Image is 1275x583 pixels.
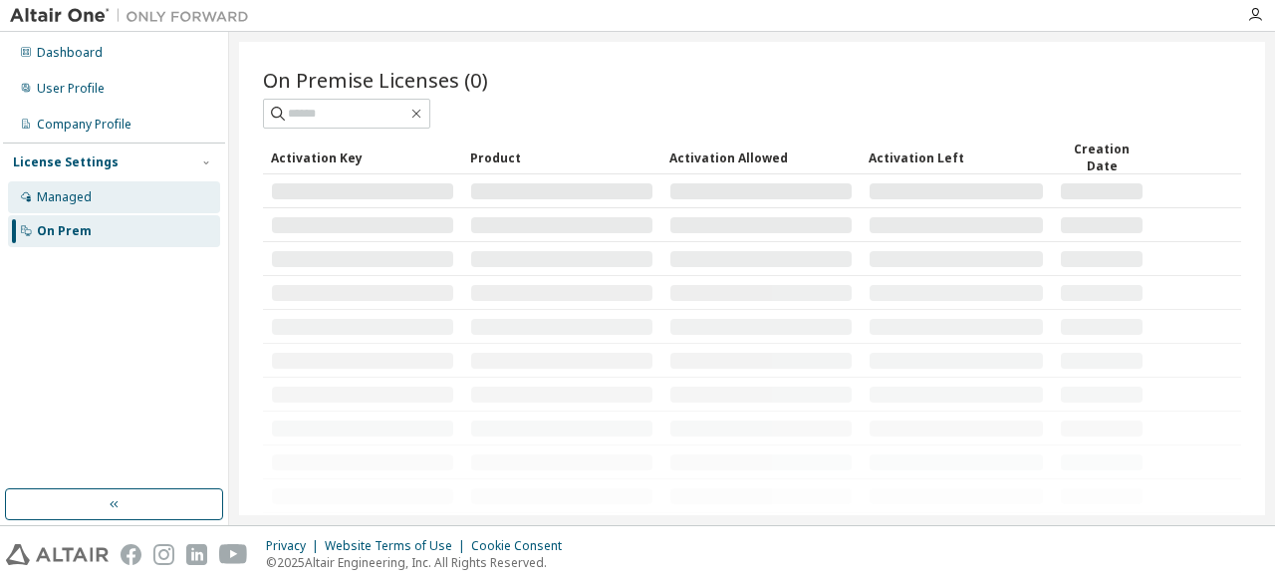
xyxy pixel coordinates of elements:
[263,66,488,94] span: On Premise Licenses (0)
[219,544,248,565] img: youtube.svg
[13,154,119,170] div: License Settings
[37,81,105,97] div: User Profile
[266,538,325,554] div: Privacy
[266,554,574,571] p: © 2025 Altair Engineering, Inc. All Rights Reserved.
[37,117,131,133] div: Company Profile
[471,538,574,554] div: Cookie Consent
[121,544,141,565] img: facebook.svg
[271,142,454,173] div: Activation Key
[1060,141,1144,174] div: Creation Date
[37,189,92,205] div: Managed
[37,45,103,61] div: Dashboard
[186,544,207,565] img: linkedin.svg
[10,6,259,26] img: Altair One
[325,538,471,554] div: Website Terms of Use
[470,142,653,173] div: Product
[37,223,92,239] div: On Prem
[669,142,853,173] div: Activation Allowed
[6,544,109,565] img: altair_logo.svg
[153,544,174,565] img: instagram.svg
[869,142,1044,173] div: Activation Left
